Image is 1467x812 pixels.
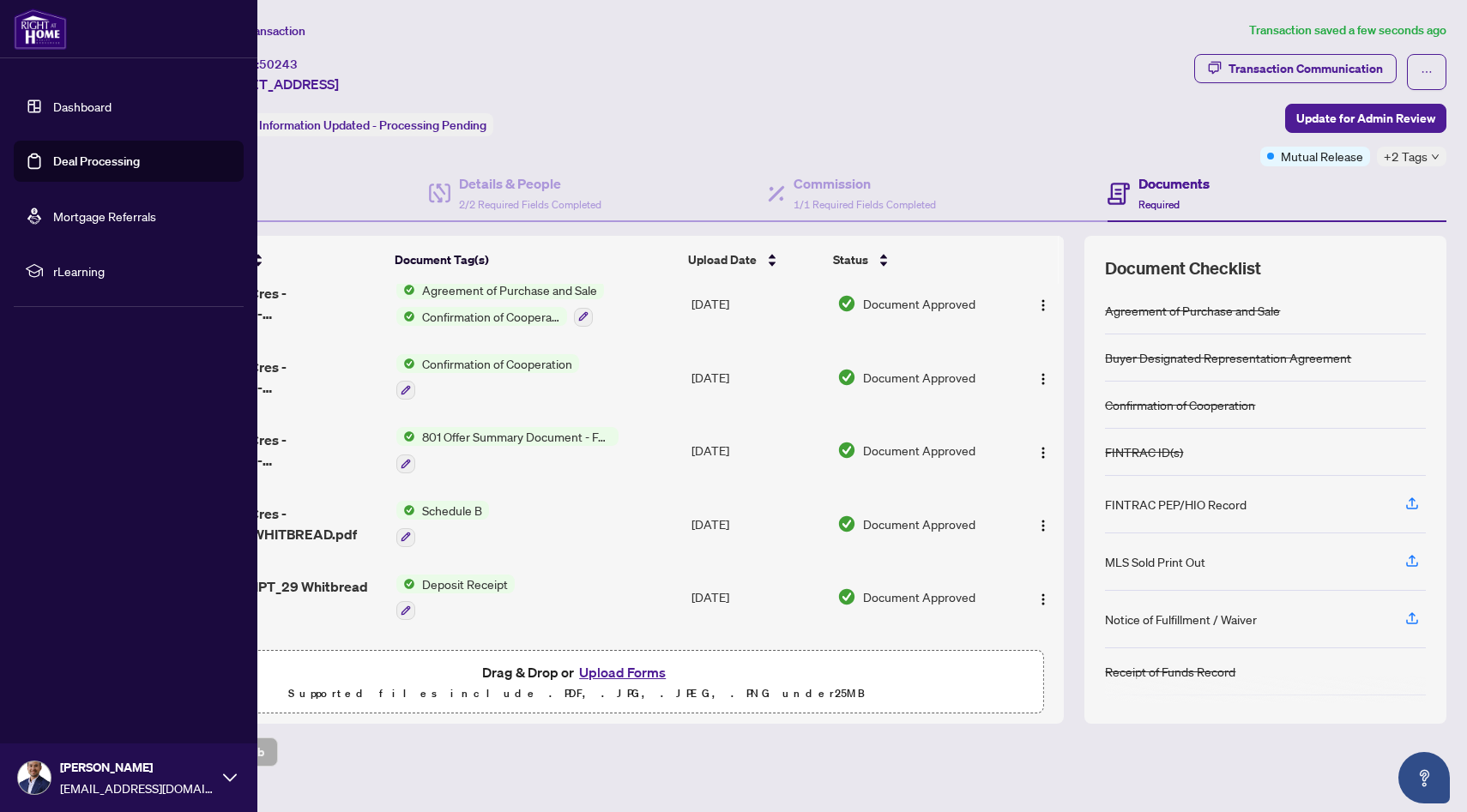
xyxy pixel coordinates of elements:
[1036,446,1050,460] img: Logo
[259,57,298,72] span: 50243
[826,236,1007,284] th: Status
[111,651,1042,714] span: Drag & Drop orUpload FormsSupported files include .PDF, .JPG, .JPEG, .PNG under25MB
[837,368,856,387] img: Document Status
[794,173,936,194] h4: Commission
[60,779,214,797] span: [EMAIL_ADDRESS][DOMAIN_NAME]
[863,587,975,606] span: Document Approved
[1029,583,1057,611] button: Logo
[1105,495,1247,514] div: FINTRAC PEP/HIO Record
[794,198,936,211] span: 1/1 Required Fields Completed
[681,236,826,284] th: Upload Date
[837,587,856,606] img: Document Status
[1431,153,1440,161] span: down
[415,427,619,446] span: 801 Offer Summary Document - For use with Agreement of Purchase and Sale
[160,576,383,617] span: BROKER RECEIPT_29 Whitbread Cres.pdf
[60,758,214,777] span: [PERSON_NAME]
[121,683,1032,704] p: Supported files include .PDF, .JPG, .JPEG, .PNG under 25 MB
[53,262,232,280] span: rLearning
[160,503,383,544] span: 29 Whitbread Cres - SCLD_B___29_WHITBREAD.pdf
[1384,147,1428,166] span: +2 Tags
[160,430,383,471] span: 29 Whitbread Cres - _Ontario__801_-_Offer_Summary_Document___For_use_with_Agreement_of___30_.pdf
[1105,348,1351,367] div: Buyer Designated Representation Agreement
[685,413,830,487] td: [DATE]
[396,574,415,593] img: Status Icon
[1105,610,1257,629] div: Notice of Fulfillment / Waiver
[154,236,389,284] th: (13) File Name
[482,661,671,683] span: Drag & Drop or
[1194,54,1397,83] button: Transaction Communication
[1105,662,1235,681] div: Receipt of Funds Record
[863,368,975,387] span: Document Approved
[53,208,156,224] a: Mortgage Referrals
[837,514,856,533] img: Document Status
[1036,372,1050,386] img: Logo
[685,634,830,707] td: [DATE]
[685,340,830,414] td: [DATE]
[1036,519,1050,532] img: Logo
[685,487,830,561] td: [DATE]
[396,280,604,327] button: Status IconAgreement of Purchase and SaleStatus IconConfirmation of Cooperation
[213,113,493,136] div: Status:
[837,294,856,313] img: Document Status
[1105,256,1261,280] span: Document Checklist
[14,9,67,50] img: logo
[415,574,515,593] span: Deposit Receipt
[1285,104,1446,133] button: Update for Admin Review
[688,250,757,269] span: Upload Date
[863,514,975,533] span: Document Approved
[863,441,975,460] span: Document Approved
[459,198,601,211] span: 2/2 Required Fields Completed
[396,354,415,373] img: Status Icon
[213,74,339,94] span: [STREET_ADDRESS]
[1036,592,1050,606] img: Logo
[1421,66,1433,78] span: ellipsis
[1036,298,1050,312] img: Logo
[833,250,868,269] span: Status
[1105,301,1280,320] div: Agreement of Purchase and Sale
[415,354,579,373] span: Confirmation of Cooperation
[1138,173,1210,194] h4: Documents
[388,236,681,284] th: Document Tag(s)
[53,153,140,169] a: Deal Processing
[160,357,383,398] span: 29 Whitbread Cres - _Ontario__320_-_Confirmation_of_Co-operation_and_Representation__28_.pdf
[396,427,415,446] img: Status Icon
[574,661,671,683] button: Upload Forms
[685,267,830,340] td: [DATE]
[1249,21,1446,40] article: Transaction saved a few seconds ago
[396,501,489,547] button: Status IconSchedule B
[259,117,486,133] span: Information Updated - Processing Pending
[837,441,856,460] img: Document Status
[415,280,604,299] span: Agreement of Purchase and Sale
[1105,552,1205,571] div: MLS Sold Print Out
[396,574,515,621] button: Status IconDeposit Receipt
[53,99,112,114] a: Dashboard
[1105,395,1255,414] div: Confirmation of Cooperation
[415,307,567,326] span: Confirmation of Cooperation
[415,501,489,520] span: Schedule B
[214,23,305,39] span: View Transaction
[396,307,415,326] img: Status Icon
[1029,436,1057,464] button: Logo
[18,761,51,794] img: Profile Icon
[459,173,601,194] h4: Details & People
[396,354,579,400] button: Status IconConfirmation of Cooperation
[1105,442,1183,461] div: FINTRAC ID(s)
[1029,364,1057,391] button: Logo
[1281,147,1363,165] span: Mutual Release
[1296,105,1435,132] span: Update for Admin Review
[160,283,383,324] span: 29 Whitbread Cres - _Ontario__100_-_Agreement_of_Purchase_and_Sale_-_Residential__19_.pdf
[396,501,415,520] img: Status Icon
[685,561,830,635] td: [DATE]
[396,280,415,299] img: Status Icon
[1229,55,1383,82] div: Transaction Communication
[1029,510,1057,538] button: Logo
[1029,290,1057,317] button: Logo
[396,427,619,473] button: Status Icon801 Offer Summary Document - For use with Agreement of Purchase and Sale
[1138,198,1180,211] span: Required
[1398,752,1450,803] button: Open asap
[863,294,975,313] span: Document Approved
